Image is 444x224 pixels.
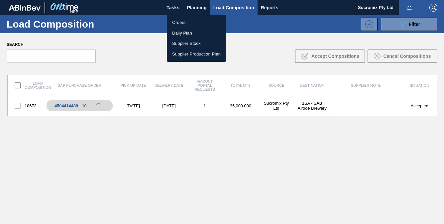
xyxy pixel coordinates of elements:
a: Supplier Production Plan [167,49,226,59]
a: Supplier Stock [167,38,226,49]
a: Daily Plan [167,28,226,39]
a: Orders [167,17,226,28]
